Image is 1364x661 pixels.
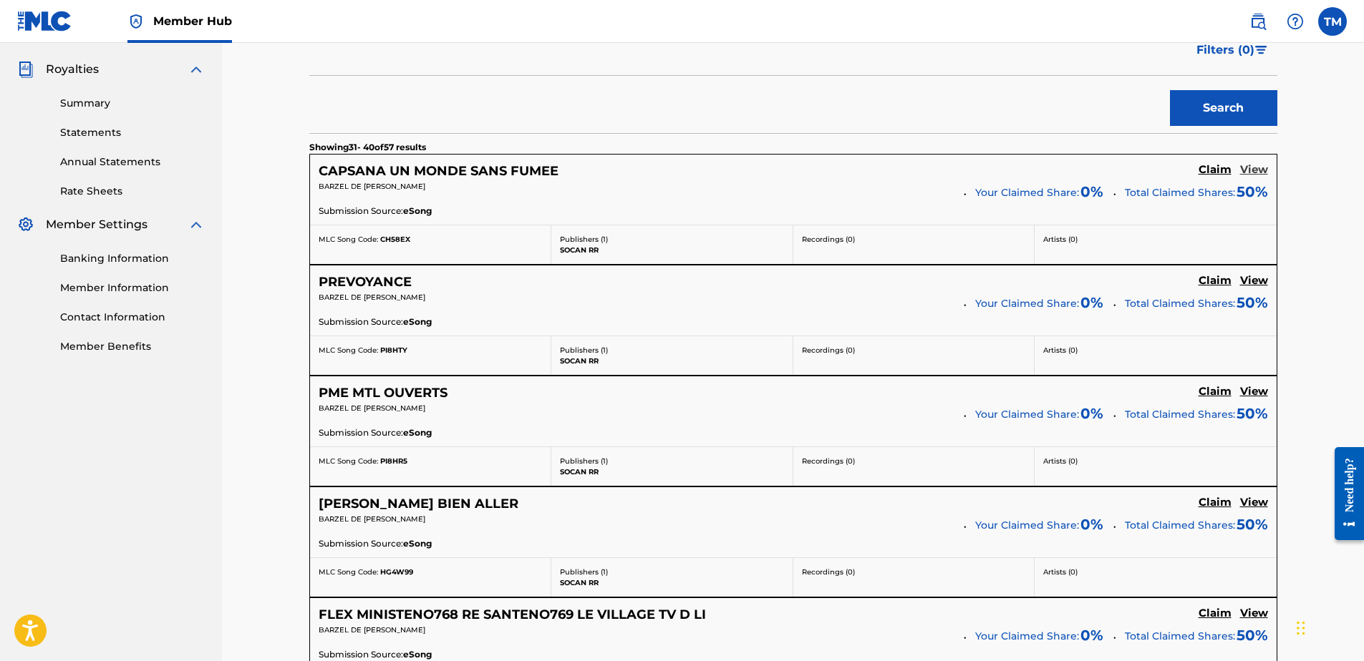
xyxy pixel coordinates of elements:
[1240,163,1268,179] a: View
[319,496,518,512] h5: HERTEL BIEN ALLER
[17,216,34,233] img: Member Settings
[1240,607,1268,620] h5: View
[560,356,784,366] p: SOCAN RR
[1080,292,1103,313] span: 0 %
[127,13,145,30] img: Top Rightsholder
[1240,496,1268,511] a: View
[802,345,1026,356] p: Recordings ( 0 )
[1199,496,1232,509] h5: Claim
[60,280,205,295] a: Member Information
[560,234,784,245] p: Publishers ( 1 )
[1287,13,1304,30] img: help
[1199,274,1232,288] h5: Claim
[975,518,1079,533] span: Your Claimed Share:
[1125,630,1235,642] span: Total Claimed Shares:
[1125,408,1235,421] span: Total Claimed Shares:
[17,11,72,31] img: MLC Logo
[802,234,1026,245] p: Recordings ( 0 )
[60,96,205,111] a: Summary
[46,216,147,233] span: Member Settings
[319,315,403,328] span: Submission Source:
[319,385,448,401] h5: PME MTL OUVERTS
[975,296,1079,311] span: Your Claimed Share:
[1237,292,1268,313] span: 50 %
[1199,607,1232,620] h5: Claim
[380,346,407,355] span: PI8HTY
[1255,46,1267,54] img: filter
[1240,607,1268,622] a: View
[319,403,425,413] span: BARZEL DE [PERSON_NAME]
[975,407,1079,422] span: Your Claimed Share:
[1199,163,1232,177] h5: Claim
[1170,90,1277,126] button: Search
[60,251,205,266] a: Banking Information
[46,61,99,78] span: Royalties
[802,456,1026,466] p: Recordings ( 0 )
[560,456,784,466] p: Publishers ( 1 )
[319,163,558,180] h5: CAPSANA UN MONDE SANS FUMEE
[188,61,205,78] img: expand
[1237,514,1268,535] span: 50 %
[319,274,412,290] h5: PREVOYANCE
[1237,403,1268,424] span: 50 %
[1240,496,1268,509] h5: View
[319,182,425,191] span: BARZEL DE [PERSON_NAME]
[380,456,407,466] span: PI8HR5
[1080,181,1103,202] span: 0 %
[319,293,425,302] span: BARZEL DE [PERSON_NAME]
[975,629,1079,644] span: Your Claimed Share:
[1188,32,1277,68] button: Filters (0)
[319,205,403,217] span: Submission Source:
[1125,297,1235,310] span: Total Claimed Shares:
[319,607,706,623] h5: FLEX MINISTENO768 RE SANTENO769 LE VILLAGE TV D LI
[560,466,784,477] p: SOCAN RR
[403,205,432,217] span: eSong
[1080,403,1103,424] span: 0 %
[319,648,403,661] span: Submission Source:
[1043,345,1268,356] p: Artists ( 0 )
[188,216,205,233] img: expand
[1199,385,1232,398] h5: Claim
[1237,625,1268,646] span: 50 %
[560,245,784,255] p: SOCAN RR
[153,13,232,29] span: Member Hub
[560,567,784,577] p: Publishers ( 1 )
[403,537,432,550] span: eSong
[1080,514,1103,535] span: 0 %
[1125,186,1235,199] span: Total Claimed Shares:
[60,184,205,199] a: Rate Sheets
[1240,274,1268,288] h5: View
[319,514,425,524] span: BARZEL DE [PERSON_NAME]
[1240,385,1268,401] a: View
[1043,567,1268,577] p: Artists ( 0 )
[1237,181,1268,202] span: 50 %
[380,567,413,577] span: HG4W99
[403,648,432,661] span: eSong
[380,235,410,244] span: CH58EX
[1240,274,1268,290] a: View
[319,235,378,244] span: MLC Song Code:
[319,567,378,577] span: MLC Song Code:
[319,456,378,466] span: MLC Song Code:
[1249,13,1267,30] img: search
[1297,607,1305,650] div: Glisser
[309,141,426,154] p: Showing 31 - 40 of 57 results
[1196,41,1254,59] span: Filters ( 0 )
[1318,7,1347,36] div: User Menu
[1043,456,1268,466] p: Artists ( 0 )
[319,625,425,635] span: BARZEL DE [PERSON_NAME]
[802,567,1026,577] p: Recordings ( 0 )
[403,315,432,328] span: eSong
[60,339,205,354] a: Member Benefits
[1281,7,1310,36] div: Help
[17,61,34,78] img: Royalties
[319,537,403,550] span: Submission Source:
[1125,519,1235,532] span: Total Claimed Shares:
[1240,385,1268,398] h5: View
[1324,436,1364,552] iframe: Resource Center
[1292,592,1364,661] iframe: Chat Widget
[60,310,205,325] a: Contact Information
[1240,163,1268,177] h5: View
